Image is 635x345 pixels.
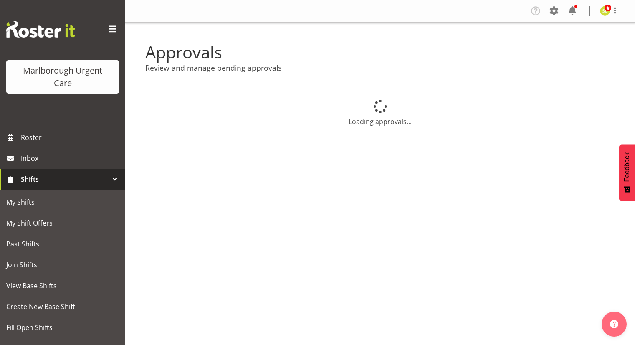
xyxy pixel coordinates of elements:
h2: Review and manage pending approvals [145,63,615,72]
p: Loading approvals... [145,117,615,127]
span: Past Shifts [6,238,119,250]
a: View Base Shifts [2,275,123,296]
h1: Approvals [145,43,615,61]
span: Join Shifts [6,259,119,271]
a: Join Shifts [2,254,123,275]
a: Fill Open Shifts [2,317,123,338]
span: My Shift Offers [6,217,119,229]
span: Roster [21,131,121,144]
img: Rosterit website logo [6,21,75,38]
button: Feedback - Show survey [619,144,635,201]
div: Marlborough Urgent Care [15,64,111,89]
a: Create New Base Shift [2,296,123,317]
a: My Shift Offers [2,213,123,233]
span: View Base Shifts [6,279,119,292]
span: Shifts [21,173,109,185]
span: Feedback [623,152,631,182]
span: My Shifts [6,196,119,208]
img: sarah-edwards11800.jpg [600,6,610,16]
a: My Shifts [2,192,123,213]
span: Fill Open Shifts [6,321,119,334]
img: help-xxl-2.png [610,320,618,328]
span: Inbox [21,152,121,165]
a: Past Shifts [2,233,123,254]
span: Create New Base Shift [6,300,119,313]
